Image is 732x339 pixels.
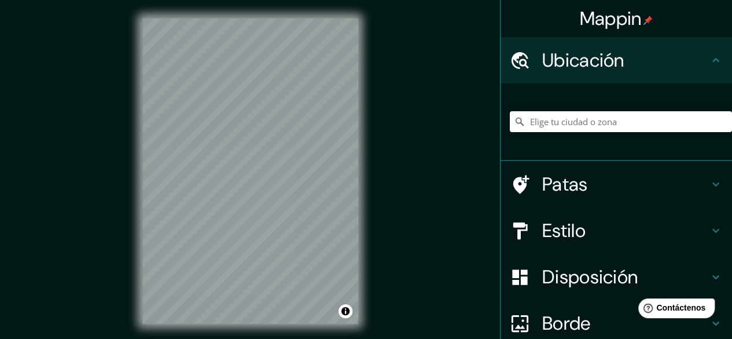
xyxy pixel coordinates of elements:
[643,16,653,25] img: pin-icon.png
[510,111,732,132] input: Elige tu ciudad o zona
[629,294,719,326] iframe: Lanzador de widgets de ayuda
[501,254,732,300] div: Disposición
[142,19,358,324] canvas: Mapa
[580,6,642,31] font: Mappin
[542,311,591,336] font: Borde
[542,172,588,196] font: Patas
[339,304,352,318] button: Activar o desactivar atribución
[542,48,624,72] font: Ubicación
[501,161,732,207] div: Patas
[542,218,586,243] font: Estilo
[542,265,638,289] font: Disposición
[501,37,732,83] div: Ubicación
[501,207,732,254] div: Estilo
